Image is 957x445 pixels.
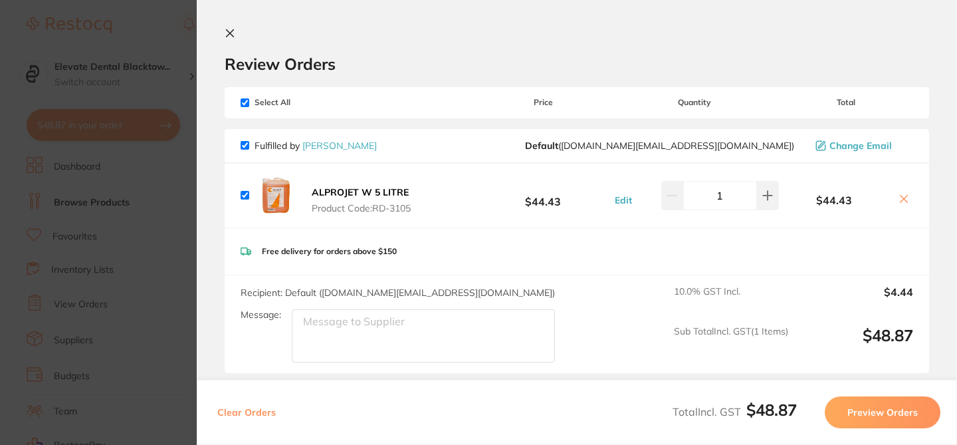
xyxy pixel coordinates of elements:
output: $4.44 [799,286,913,315]
span: 10.0 % GST Incl. [674,286,788,315]
b: $44.43 [476,183,610,208]
b: $44.43 [779,194,889,206]
span: Product Code: RD-3105 [312,203,411,214]
button: ALPROJET W 5 LITRE Product Code:RD-3105 [308,186,415,214]
span: Select All [241,98,373,107]
b: ALPROJET W 5 LITRE [312,186,409,198]
a: [PERSON_NAME] [302,140,377,152]
p: Fulfilled by [255,140,377,151]
button: Clear Orders [213,396,280,428]
b: Default [525,140,558,152]
span: Quantity [611,98,779,107]
img: Profile image for Restocq [30,24,51,45]
button: Change Email [811,140,913,152]
div: Message content [58,21,236,220]
span: customer.care@henryschein.com.au [525,140,794,151]
span: Recipient: Default ( [DOMAIN_NAME][EMAIL_ADDRESS][DOMAIN_NAME] ) [241,287,555,299]
p: Message from Restocq, sent 13h ago [58,225,236,237]
p: Free delivery for orders above $150 [262,247,397,256]
span: Total [779,98,913,107]
b: $48.87 [746,400,797,420]
h2: Review Orders [225,54,929,74]
span: Sub Total Incl. GST ( 1 Items) [674,326,788,363]
button: Edit [611,194,636,206]
output: $48.87 [799,326,913,363]
div: Hi Elevate, ​ Starting [DATE], we’re making some updates to our product offerings on the Restocq ... [58,21,236,333]
span: Change Email [829,140,892,151]
div: message notification from Restocq, 13h ago. Hi Elevate, ​ Starting 11 August, we’re making some u... [20,12,246,246]
button: Preview Orders [825,396,940,428]
span: Total Incl. GST [673,405,797,418]
img: aDFlcWd2bQ [255,174,297,217]
span: Price [476,98,610,107]
label: Message: [241,309,281,321]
